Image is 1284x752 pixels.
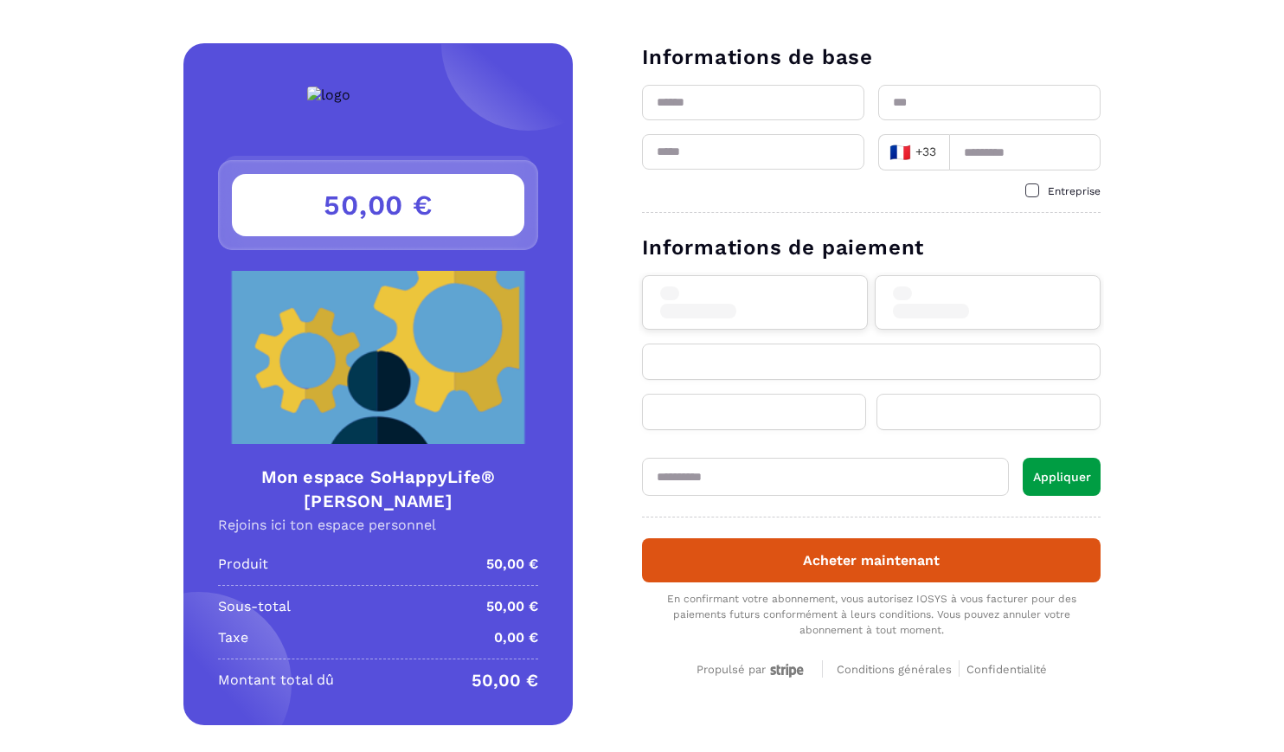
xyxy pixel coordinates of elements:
span: Conditions générales [837,663,952,676]
div: En confirmant votre abonnement, vous autorisez IOSYS à vous facturer pour des paiements futurs co... [642,591,1101,638]
div: Search for option [878,134,949,170]
p: Produit [218,554,268,575]
span: 🇫🇷 [889,140,911,164]
img: Product Image [218,271,538,444]
h4: Mon espace SoHappyLife® [PERSON_NAME] [218,465,538,513]
span: Entreprise [1048,185,1101,197]
p: Rejoins ici ton espace personnel [218,517,538,533]
p: 50,00 € [486,596,538,617]
p: 0,00 € [494,627,538,648]
p: 50,00 € [486,554,538,575]
a: Confidentialité [966,660,1047,677]
a: Conditions générales [837,660,960,677]
input: Search for option [941,139,944,165]
div: Propulsé par [697,663,808,678]
h3: Informations de paiement [642,234,1101,261]
img: logo [307,87,350,103]
h3: Informations de base [642,43,1101,71]
button: Acheter maintenant [642,538,1101,582]
span: +33 [889,140,938,164]
span: Confidentialité [966,663,1047,676]
p: 50,00 € [472,670,538,691]
button: Appliquer [1023,458,1101,496]
h3: 50,00 € [232,174,524,236]
a: Propulsé par [697,660,808,677]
